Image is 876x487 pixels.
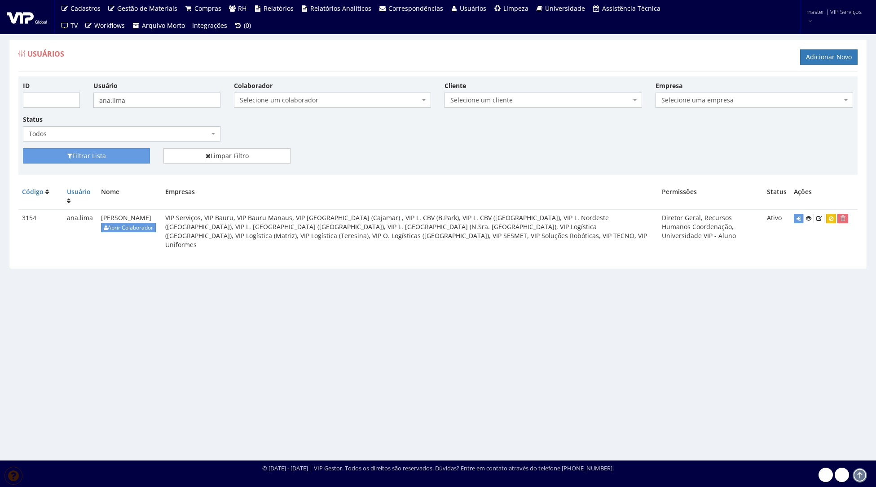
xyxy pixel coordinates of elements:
label: Colaborador [234,81,273,90]
th: Ações [790,184,858,209]
span: RH [238,4,247,13]
a: Abrir Colaborador [101,223,156,232]
span: Usuários [27,49,64,59]
span: master | VIP Serviços [806,7,862,16]
td: Ativo [763,209,790,253]
th: Permissões [658,184,763,209]
td: 3154 [18,209,63,253]
span: Gestão de Materiais [117,4,177,13]
a: Usuário [67,187,91,196]
label: Cliente [445,81,466,90]
span: TV [70,21,78,30]
span: Selecione uma empresa [661,96,842,105]
td: VIP Serviços, VIP Bauru, VIP Bauru Manaus, VIP [GEOGRAPHIC_DATA] (Cajamar) , VIP L. CBV (B.Park),... [162,209,658,253]
a: TV [57,17,81,34]
span: Arquivo Morto [142,21,185,30]
span: Universidade [545,4,585,13]
span: Usuários [460,4,486,13]
span: Relatórios [264,4,294,13]
label: Empresa [656,81,682,90]
td: [PERSON_NAME] [97,209,162,253]
span: Todos [29,129,209,138]
th: Status [763,184,790,209]
a: Logar com este usuário [794,214,804,223]
a: Limpar Filtro [163,148,291,164]
label: Status [23,115,43,124]
span: Selecione um colaborador [234,93,431,108]
a: (0) [231,17,255,34]
th: Empresas [162,184,658,209]
a: Arquivo Morto [128,17,189,34]
span: Workflows [94,21,125,30]
a: Código [22,187,44,196]
a: Workflows [81,17,129,34]
span: Cadastros [70,4,101,13]
span: Todos [23,126,220,142]
img: logo [7,10,47,24]
span: Compras [194,4,221,13]
span: Selecione um cliente [450,96,631,105]
span: Integrações [192,21,227,30]
label: Usuário [93,81,118,90]
span: Assistência Técnica [602,4,660,13]
span: (0) [244,21,251,30]
span: Selecione um cliente [445,93,642,108]
td: Diretor Geral, Recursos Humanos Coordenação, Universidade VIP - Aluno [658,209,763,253]
span: Relatórios Analíticos [310,4,371,13]
a: Integrações [189,17,231,34]
span: Selecione uma empresa [656,93,853,108]
td: ana.lima [63,209,97,253]
button: Filtrar Lista [23,148,150,164]
span: Limpeza [503,4,528,13]
span: Selecione um colaborador [240,96,420,105]
div: © [DATE] - [DATE] | VIP Gestor. Todos os direitos são reservados. Dúvidas? Entre em contato atrav... [262,464,614,473]
th: Nome [97,184,162,209]
label: ID [23,81,30,90]
span: Correspondências [388,4,443,13]
a: Adicionar Novo [800,49,858,65]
